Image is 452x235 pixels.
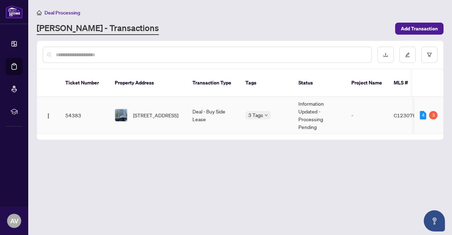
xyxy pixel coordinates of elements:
[346,69,388,97] th: Project Name
[248,111,263,119] span: 3 Tags
[133,111,178,119] span: [STREET_ADDRESS]
[240,69,293,97] th: Tags
[109,69,187,97] th: Property Address
[429,111,438,119] div: 3
[388,69,430,97] th: MLS #
[420,111,426,119] div: 4
[43,110,54,121] button: Logo
[37,22,159,35] a: [PERSON_NAME] - Transactions
[60,97,109,134] td: 54383
[383,52,388,57] span: download
[293,69,346,97] th: Status
[346,97,388,134] td: -
[405,52,410,57] span: edit
[394,112,422,118] span: C12307646
[424,210,445,231] button: Open asap
[115,109,127,121] img: thumbnail-img
[293,97,346,134] td: Information Updated - Processing Pending
[37,10,42,15] span: home
[44,10,80,16] span: Deal Processing
[395,23,444,35] button: Add Transaction
[427,52,432,57] span: filter
[399,47,416,63] button: edit
[187,69,240,97] th: Transaction Type
[377,47,394,63] button: download
[421,47,438,63] button: filter
[46,113,51,119] img: Logo
[10,216,18,226] span: AV
[187,97,240,134] td: Deal - Buy Side Lease
[401,23,438,34] span: Add Transaction
[60,69,109,97] th: Ticket Number
[264,113,268,117] span: down
[6,5,23,18] img: logo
